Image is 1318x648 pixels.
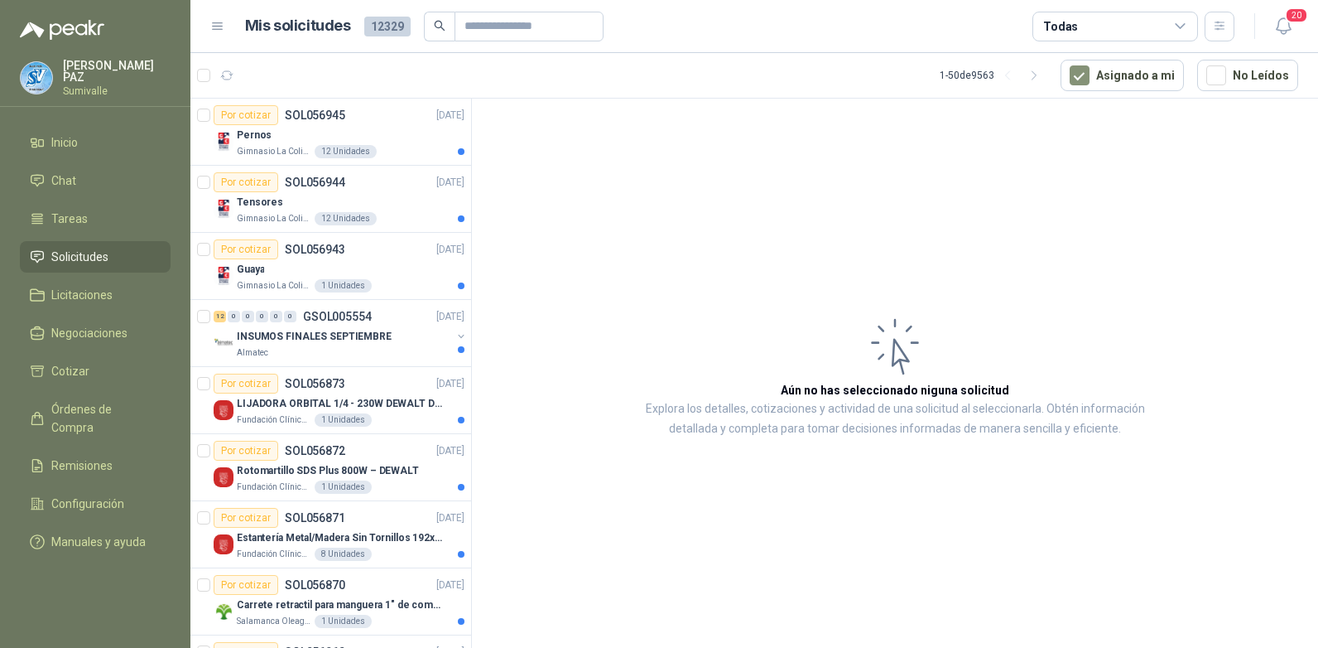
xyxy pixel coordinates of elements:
[214,172,278,192] div: Por cotizar
[214,374,278,394] div: Por cotizar
[237,548,311,561] p: Fundación Clínica Shaio
[237,329,392,345] p: INSUMOS FINALES SEPTIEMBRE
[51,400,155,437] span: Órdenes de Compra
[237,195,283,210] p: Tensores
[214,333,233,353] img: Company Logo
[237,128,272,143] p: Pernos
[214,467,233,487] img: Company Logo
[63,60,171,83] p: [PERSON_NAME] PAZ
[51,362,89,380] span: Cotizar
[190,367,471,434] a: Por cotizarSOL056873[DATE] Company LogoLIJADORA ORBITAL 1/4 - 230W DEWALT DWE6411-B3Fundación Clí...
[20,127,171,158] a: Inicio
[285,378,345,389] p: SOL056873
[20,279,171,311] a: Licitaciones
[51,324,127,342] span: Negociaciones
[51,210,88,228] span: Tareas
[214,602,233,621] img: Company Logo
[20,203,171,235] a: Tareas
[20,394,171,443] a: Órdenes de Compra
[242,311,254,322] div: 0
[51,133,78,152] span: Inicio
[315,145,377,158] div: 12 Unidades
[190,233,471,300] a: Por cotizarSOL056943[DATE] Company LogoGuayaGimnasio La Colina1 Unidades
[237,597,443,613] p: Carrete retractil para manguera 1" de combustible
[20,165,171,196] a: Chat
[237,396,443,412] p: LIJADORA ORBITAL 1/4 - 230W DEWALT DWE6411-B3
[21,62,52,94] img: Company Logo
[237,530,443,546] p: Estantería Metal/Madera Sin Tornillos 192x100x50 cm 5 Niveles Gris
[20,241,171,273] a: Solicitudes
[214,508,278,528] div: Por cotizar
[51,248,108,266] span: Solicitudes
[285,512,345,524] p: SOL056871
[1061,60,1184,91] button: Asignado a mi
[1197,60,1298,91] button: No Leídos
[256,311,268,322] div: 0
[285,445,345,457] p: SOL056872
[51,286,113,304] span: Licitaciones
[315,413,372,427] div: 1 Unidades
[436,510,464,526] p: [DATE]
[237,615,311,628] p: Salamanca Oleaginosas SAS
[436,376,464,392] p: [DATE]
[315,548,372,561] div: 8 Unidades
[434,20,445,31] span: search
[214,266,233,286] img: Company Logo
[20,488,171,520] a: Configuración
[51,495,124,513] span: Configuración
[1285,7,1308,23] span: 20
[214,132,233,152] img: Company Logo
[285,177,345,188] p: SOL056944
[436,443,464,459] p: [DATE]
[436,108,464,123] p: [DATE]
[214,239,278,259] div: Por cotizar
[237,481,311,494] p: Fundación Clínica Shaio
[245,14,351,38] h1: Mis solicitudes
[237,413,311,427] p: Fundación Clínica Shaio
[364,17,411,36] span: 12329
[303,311,372,322] p: GSOL005554
[436,578,464,593] p: [DATE]
[63,86,171,96] p: Sumivalle
[214,307,468,360] a: 12 0 0 0 0 0 GSOL005554[DATE] Company LogoINSUMOS FINALES SEPTIEMBREAlmatec
[237,346,268,360] p: Almatec
[228,311,240,322] div: 0
[1043,17,1078,36] div: Todas
[315,212,377,225] div: 12 Unidades
[285,579,345,591] p: SOL056870
[214,400,233,420] img: Company Logo
[190,434,471,501] a: Por cotizarSOL056872[DATE] Company LogoRotomartillo SDS Plus 800W – DEWALTFundación Clínica Shaio...
[237,212,311,225] p: Gimnasio La Colina
[20,317,171,349] a: Negociaciones
[270,311,282,322] div: 0
[1268,12,1298,41] button: 20
[237,262,264,278] p: Guaya
[237,463,419,479] p: Rotomartillo SDS Plus 800W – DEWALT
[436,309,464,325] p: [DATE]
[214,534,233,554] img: Company Logo
[315,481,372,494] div: 1 Unidades
[51,533,146,551] span: Manuales y ayuda
[190,99,471,166] a: Por cotizarSOL056945[DATE] Company LogoPernosGimnasio La Colina12 Unidades
[51,172,76,190] span: Chat
[214,311,226,322] div: 12
[315,615,372,628] div: 1 Unidades
[51,457,113,475] span: Remisiones
[237,145,311,158] p: Gimnasio La Colina
[190,568,471,636] a: Por cotizarSOL056870[DATE] Company LogoCarrete retractil para manguera 1" de combustibleSalamanca...
[285,109,345,121] p: SOL056945
[637,399,1152,439] p: Explora los detalles, cotizaciones y actividad de una solicitud al seleccionarla. Obtén informaci...
[214,575,278,595] div: Por cotizar
[20,526,171,558] a: Manuales y ayuda
[214,105,278,125] div: Por cotizar
[285,244,345,255] p: SOL056943
[20,355,171,387] a: Cotizar
[20,450,171,481] a: Remisiones
[214,441,278,461] div: Por cotizar
[436,242,464,258] p: [DATE]
[315,279,372,293] div: 1 Unidades
[284,311,296,322] div: 0
[940,62,1047,89] div: 1 - 50 de 9563
[781,381,1009,399] h3: Aún no has seleccionado niguna solicitud
[214,199,233,219] img: Company Logo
